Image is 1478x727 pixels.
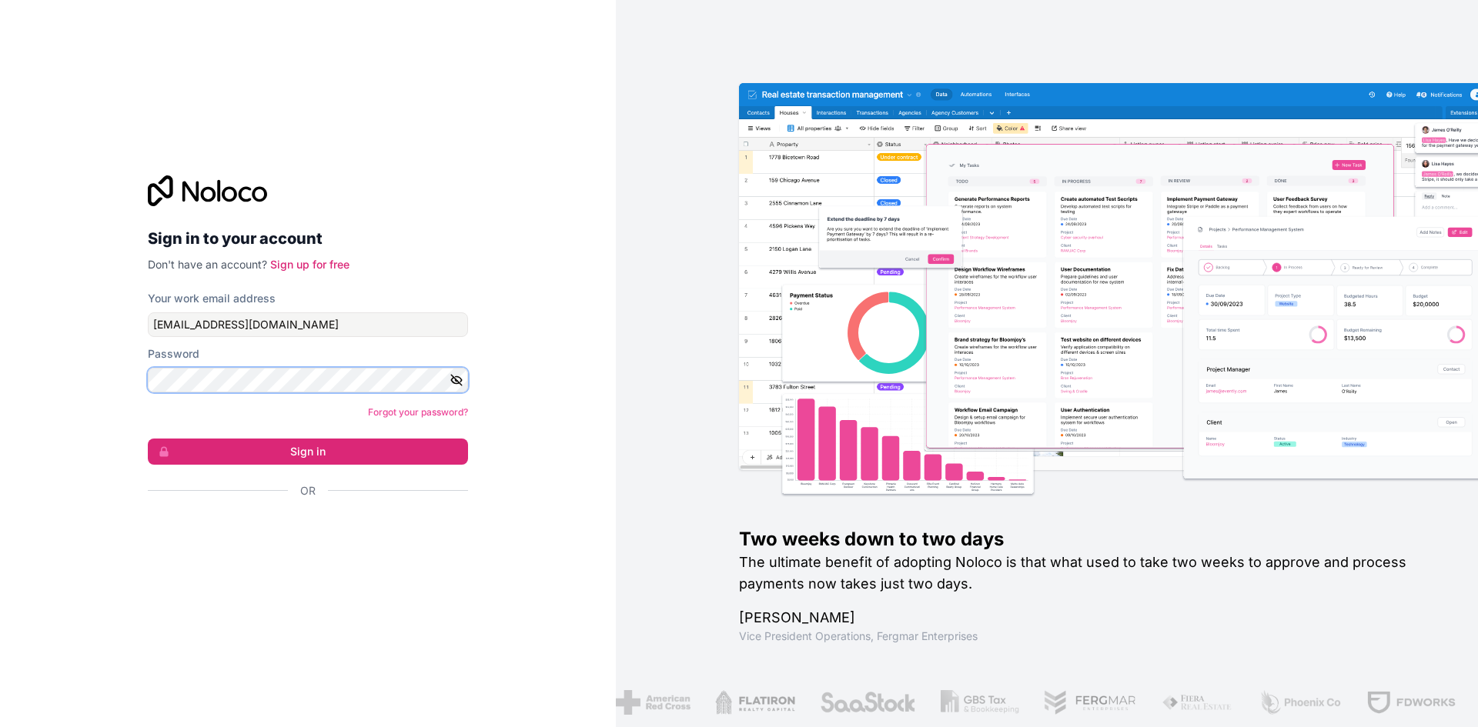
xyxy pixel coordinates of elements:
img: /assets/saastock-C6Zbiodz.png [794,690,891,715]
img: /assets/flatiron-C8eUkumj.png [690,690,770,715]
label: Password [148,346,199,362]
label: Your work email address [148,291,276,306]
h1: [PERSON_NAME] [739,607,1429,629]
h2: The ultimate benefit of adopting Noloco is that what used to take two weeks to approve and proces... [739,552,1429,595]
img: /assets/american-red-cross-BAupjrZR.png [590,690,665,715]
a: Sign up for free [270,258,349,271]
input: Email address [148,312,468,337]
span: Or [300,483,316,499]
h1: Vice President Operations , Fergmar Enterprises [739,629,1429,644]
span: Don't have an account? [148,258,267,271]
input: Password [148,368,468,392]
iframe: Sign in with Google Button [140,515,463,549]
img: /assets/fergmar-CudnrXN5.png [1018,690,1112,715]
img: /assets/fiera-fwj2N5v4.png [1136,690,1209,715]
button: Sign in [148,439,468,465]
img: /assets/phoenix-BREaitsQ.png [1233,690,1316,715]
img: /assets/fdworks-Bi04fVtw.png [1340,690,1430,715]
a: Forgot your password? [368,406,468,418]
h2: Sign in to your account [148,225,468,252]
h1: Two weeks down to two days [739,527,1429,552]
img: /assets/gbstax-C-GtDUiK.png [915,690,994,715]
